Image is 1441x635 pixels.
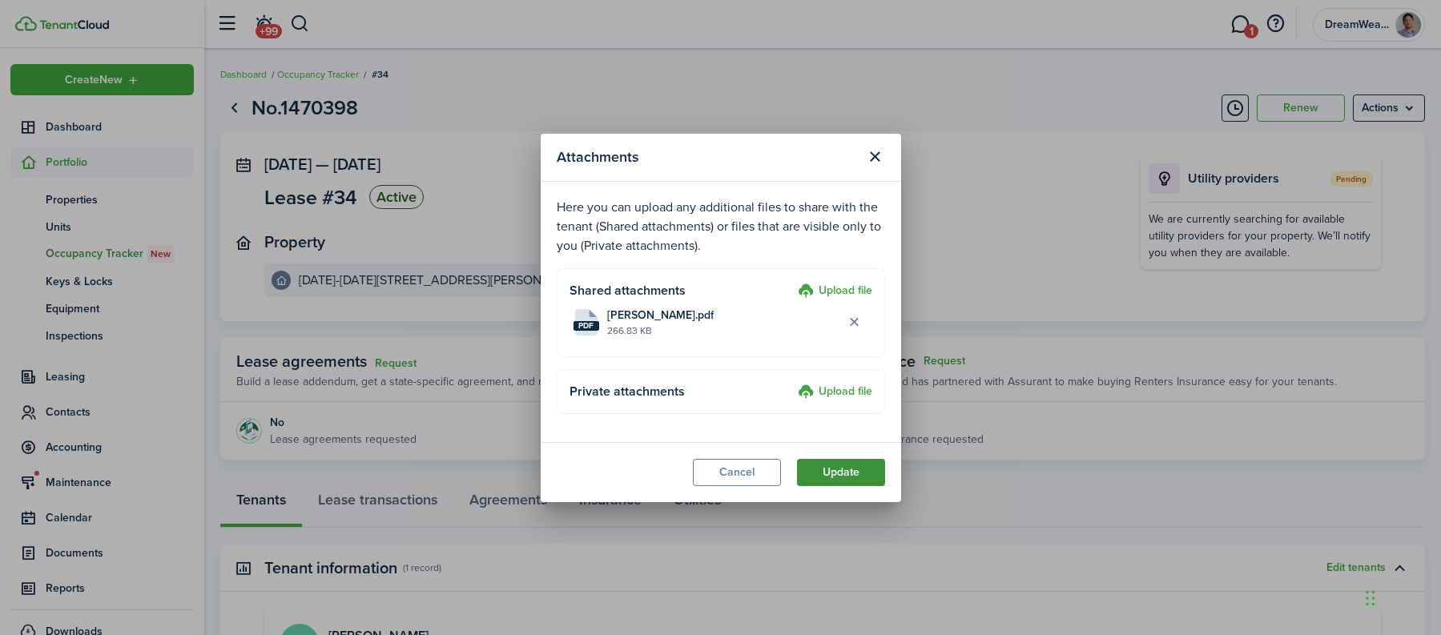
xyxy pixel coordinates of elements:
file-icon: File [574,309,599,336]
file-size: 266.83 KB [607,324,841,338]
span: [PERSON_NAME].pdf [607,307,714,324]
file-extension: pdf [574,321,599,331]
p: Here you can upload any additional files to share with the tenant (Shared attachments) or files t... [557,198,885,255]
h4: Shared attachments [570,281,792,300]
h4: Private attachments [570,382,792,401]
iframe: Chat Widget [1361,558,1441,635]
button: Cancel [693,459,781,486]
button: Close modal [862,143,889,171]
button: Delete file [841,308,868,336]
button: Update [797,459,885,486]
modal-title: Attachments [557,142,858,173]
div: Drag [1366,574,1375,622]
